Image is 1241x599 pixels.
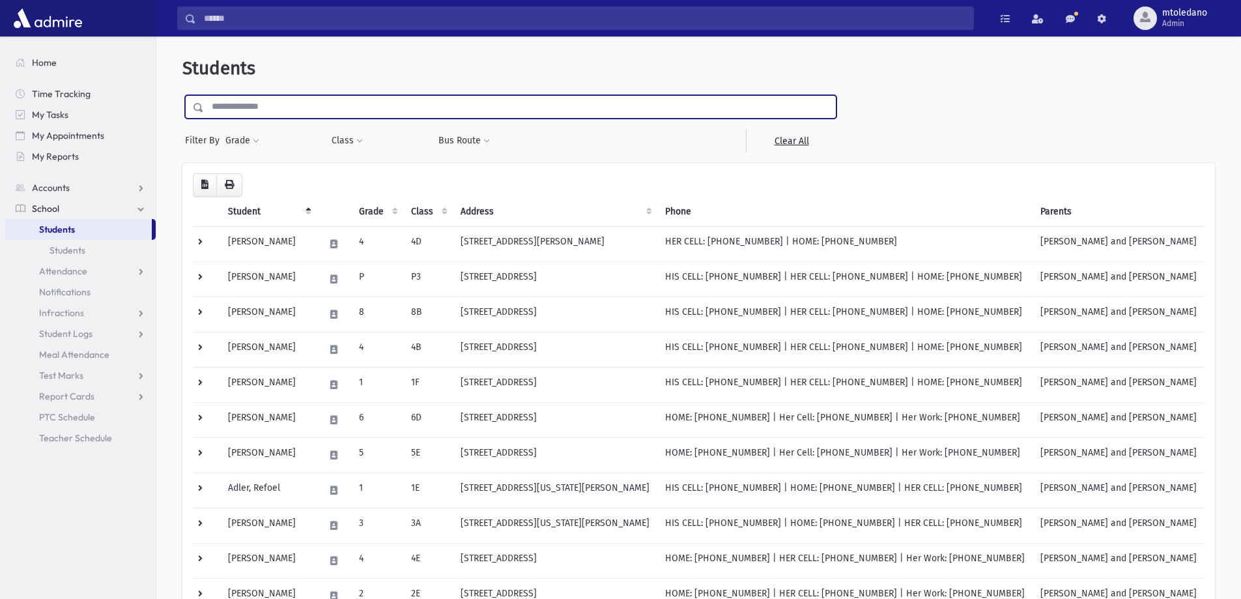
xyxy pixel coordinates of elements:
[403,367,453,402] td: 1F
[220,402,317,437] td: [PERSON_NAME]
[657,332,1033,367] td: HIS CELL: [PHONE_NUMBER] | HER CELL: [PHONE_NUMBER] | HOME: [PHONE_NUMBER]
[351,261,403,297] td: P
[5,407,156,428] a: PTC Schedule
[220,226,317,261] td: [PERSON_NAME]
[220,543,317,578] td: [PERSON_NAME]
[220,473,317,508] td: Adler, Refoel
[657,261,1033,297] td: HIS CELL: [PHONE_NUMBER] | HER CELL: [PHONE_NUMBER] | HOME: [PHONE_NUMBER]
[657,197,1033,227] th: Phone
[453,197,657,227] th: Address: activate to sort column ascending
[351,543,403,578] td: 4
[657,543,1033,578] td: HOME: [PHONE_NUMBER] | HER CELL: [PHONE_NUMBER] | Her Work: [PHONE_NUMBER]
[657,508,1033,543] td: HIS CELL: [PHONE_NUMBER] | HOME: [PHONE_NUMBER] | HER CELL: [PHONE_NUMBER]
[32,151,79,162] span: My Reports
[403,508,453,543] td: 3A
[1033,332,1205,367] td: [PERSON_NAME] and [PERSON_NAME]
[1033,473,1205,508] td: [PERSON_NAME] and [PERSON_NAME]
[453,508,657,543] td: [STREET_ADDRESS][US_STATE][PERSON_NAME]
[32,57,57,68] span: Home
[196,7,973,30] input: Search
[657,367,1033,402] td: HIS CELL: [PHONE_NUMBER] | HER CELL: [PHONE_NUMBER] | HOME: [PHONE_NUMBER]
[438,129,491,153] button: Bus Route
[403,297,453,332] td: 8B
[453,226,657,261] td: [STREET_ADDRESS][PERSON_NAME]
[403,543,453,578] td: 4E
[657,473,1033,508] td: HIS CELL: [PHONE_NUMBER] | HOME: [PHONE_NUMBER] | HER CELL: [PHONE_NUMBER]
[403,226,453,261] td: 4D
[5,302,156,323] a: Infractions
[5,198,156,219] a: School
[5,125,156,146] a: My Appointments
[657,226,1033,261] td: HER CELL: [PHONE_NUMBER] | HOME: [PHONE_NUMBER]
[39,224,75,235] span: Students
[216,173,242,197] button: Print
[39,265,87,277] span: Attendance
[5,104,156,125] a: My Tasks
[39,349,109,360] span: Meal Attendance
[1033,226,1205,261] td: [PERSON_NAME] and [PERSON_NAME]
[32,88,91,100] span: Time Tracking
[1033,367,1205,402] td: [PERSON_NAME] and [PERSON_NAME]
[453,543,657,578] td: [STREET_ADDRESS]
[453,402,657,437] td: [STREET_ADDRESS]
[220,261,317,297] td: [PERSON_NAME]
[1033,297,1205,332] td: [PERSON_NAME] and [PERSON_NAME]
[220,437,317,473] td: [PERSON_NAME]
[32,182,70,194] span: Accounts
[5,261,156,282] a: Attendance
[5,240,156,261] a: Students
[657,437,1033,473] td: HOME: [PHONE_NUMBER] | Her Cell: [PHONE_NUMBER] | Her Work: [PHONE_NUMBER]
[1033,197,1205,227] th: Parents
[39,411,95,423] span: PTC Schedule
[39,286,91,298] span: Notifications
[5,177,156,198] a: Accounts
[39,432,112,444] span: Teacher Schedule
[32,130,104,141] span: My Appointments
[351,226,403,261] td: 4
[1033,508,1205,543] td: [PERSON_NAME] and [PERSON_NAME]
[5,52,156,73] a: Home
[193,173,217,197] button: CSV
[1033,543,1205,578] td: [PERSON_NAME] and [PERSON_NAME]
[403,437,453,473] td: 5E
[453,332,657,367] td: [STREET_ADDRESS]
[403,402,453,437] td: 6D
[403,197,453,227] th: Class: activate to sort column ascending
[403,261,453,297] td: P3
[331,129,364,153] button: Class
[351,437,403,473] td: 5
[351,367,403,402] td: 1
[5,386,156,407] a: Report Cards
[403,473,453,508] td: 1E
[351,297,403,332] td: 8
[351,197,403,227] th: Grade: activate to sort column ascending
[10,5,85,31] img: AdmirePro
[453,473,657,508] td: [STREET_ADDRESS][US_STATE][PERSON_NAME]
[351,473,403,508] td: 1
[5,428,156,448] a: Teacher Schedule
[39,328,93,340] span: Student Logs
[5,323,156,344] a: Student Logs
[5,146,156,167] a: My Reports
[403,332,453,367] td: 4B
[39,370,83,381] span: Test Marks
[1162,8,1207,18] span: mtoledano
[351,332,403,367] td: 4
[225,129,260,153] button: Grade
[746,129,836,153] a: Clear All
[453,261,657,297] td: [STREET_ADDRESS]
[185,134,225,147] span: Filter By
[5,282,156,302] a: Notifications
[220,197,317,227] th: Student: activate to sort column descending
[5,365,156,386] a: Test Marks
[220,297,317,332] td: [PERSON_NAME]
[220,332,317,367] td: [PERSON_NAME]
[453,297,657,332] td: [STREET_ADDRESS]
[657,402,1033,437] td: HOME: [PHONE_NUMBER] | Her Cell: [PHONE_NUMBER] | Her Work: [PHONE_NUMBER]
[32,109,68,121] span: My Tasks
[5,344,156,365] a: Meal Attendance
[453,367,657,402] td: [STREET_ADDRESS]
[351,508,403,543] td: 3
[1033,437,1205,473] td: [PERSON_NAME] and [PERSON_NAME]
[220,367,317,402] td: [PERSON_NAME]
